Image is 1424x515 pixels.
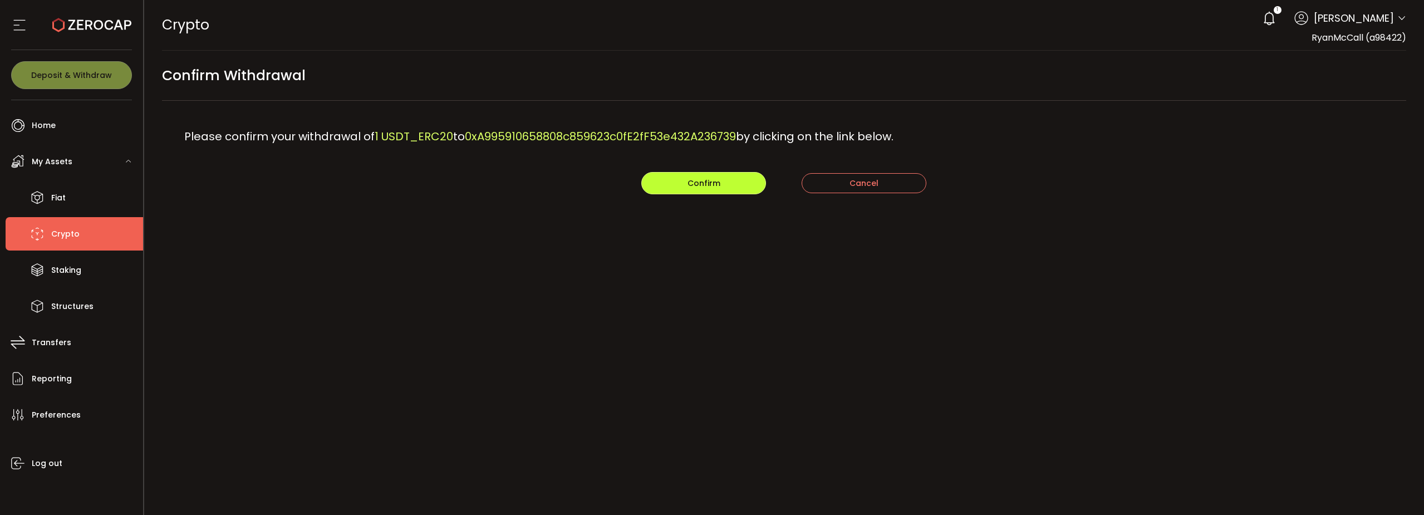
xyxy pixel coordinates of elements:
span: Staking [51,262,81,278]
span: Crypto [51,226,80,242]
span: Log out [32,455,62,472]
span: Cancel [850,178,878,189]
span: Crypto [162,15,209,35]
button: Confirm [641,172,766,194]
span: My Assets [32,154,72,170]
span: Structures [51,298,94,315]
span: Confirm Withdrawal [162,63,306,88]
span: by clicking on the link below. [736,129,893,144]
span: Transfers [32,335,71,351]
span: [PERSON_NAME] [1314,11,1394,26]
span: Please confirm your withdrawal of [184,129,375,144]
span: Deposit & Withdraw [31,71,112,79]
span: Home [32,117,56,134]
span: 1 [1276,6,1278,14]
button: Deposit & Withdraw [11,61,132,89]
span: Confirm [688,178,720,189]
span: Fiat [51,190,66,206]
span: 0xA995910658808c859623c0fE2fF53e432A236739 [465,129,736,144]
button: Cancel [802,173,926,193]
span: 1 USDT_ERC20 [375,129,453,144]
span: RyanMcCall (a98422) [1312,31,1406,44]
span: to [453,129,465,144]
iframe: Chat Widget [1368,462,1424,515]
span: Preferences [32,407,81,423]
span: Reporting [32,371,72,387]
